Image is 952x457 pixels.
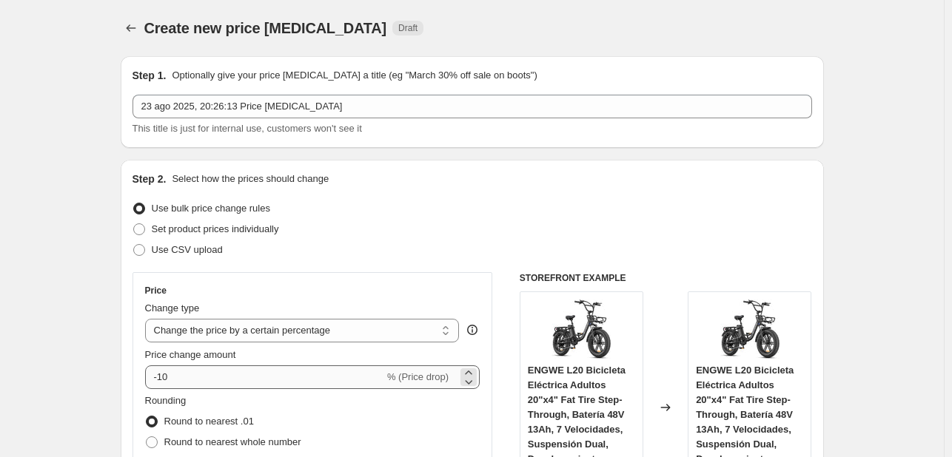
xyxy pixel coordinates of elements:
[152,203,270,214] span: Use bulk price change rules
[164,416,254,427] span: Round to nearest .01
[387,371,449,382] span: % (Price drop)
[133,68,167,83] h2: Step 1.
[720,299,780,359] img: 71tcY6NqzAL._AC_SL1500_80x.jpg
[145,349,236,360] span: Price change amount
[552,299,611,359] img: 71tcY6NqzAL._AC_SL1500_80x.jpg
[520,272,812,284] h6: STOREFRONT EXAMPLE
[145,365,384,389] input: -15
[398,22,418,34] span: Draft
[164,436,301,447] span: Round to nearest whole number
[172,172,329,186] p: Select how the prices should change
[465,322,480,337] div: help
[145,302,200,314] span: Change type
[172,68,537,83] p: Optionally give your price [MEDICAL_DATA] a title (eg "March 30% off sale on boots")
[121,18,141,38] button: Price change jobs
[133,95,812,118] input: 30% off holiday sale
[145,395,187,406] span: Rounding
[133,123,362,134] span: This title is just for internal use, customers won't see it
[144,20,387,36] span: Create new price [MEDICAL_DATA]
[133,172,167,186] h2: Step 2.
[145,285,167,297] h3: Price
[152,244,223,255] span: Use CSV upload
[152,223,279,234] span: Set product prices individually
